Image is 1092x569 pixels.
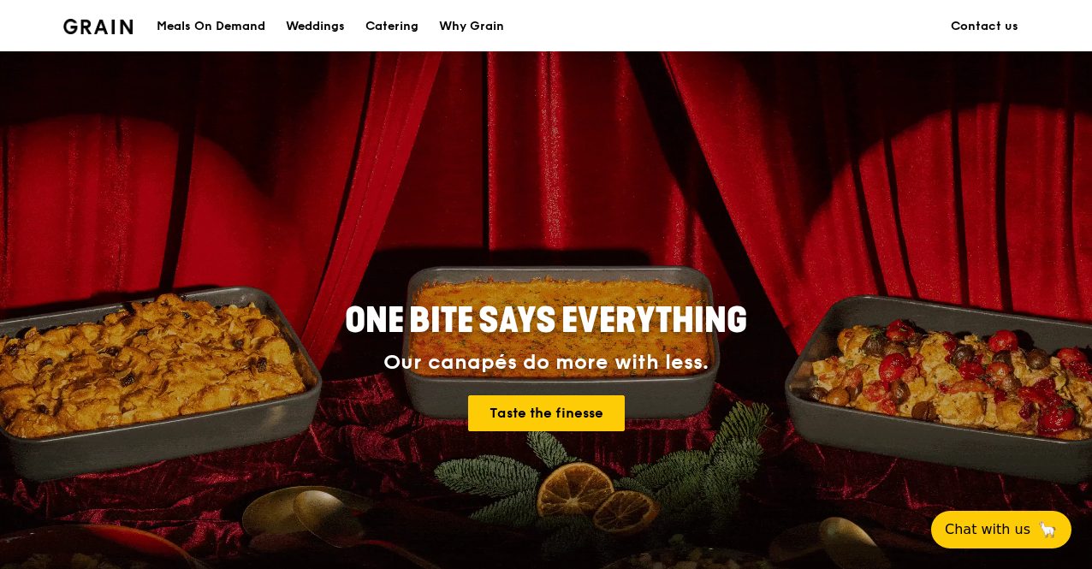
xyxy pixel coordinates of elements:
[931,511,1071,548] button: Chat with us🦙
[1037,519,1058,540] span: 🦙
[429,1,514,52] a: Why Grain
[286,1,345,52] div: Weddings
[439,1,504,52] div: Why Grain
[238,351,854,375] div: Our canapés do more with less.
[468,395,625,431] a: Taste the finesse
[345,300,747,341] span: ONE BITE SAYS EVERYTHING
[157,1,265,52] div: Meals On Demand
[941,1,1029,52] a: Contact us
[276,1,355,52] a: Weddings
[945,519,1030,540] span: Chat with us
[63,19,133,34] img: Grain
[365,1,418,52] div: Catering
[355,1,429,52] a: Catering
